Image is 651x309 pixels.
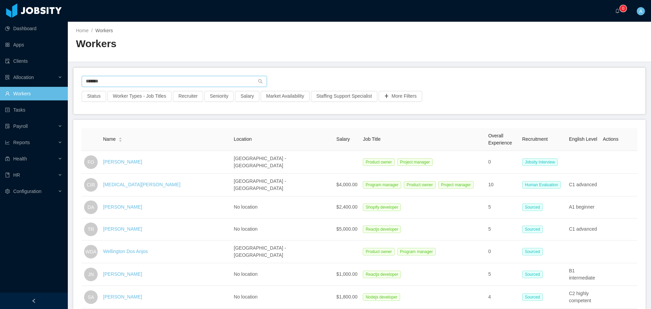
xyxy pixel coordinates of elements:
i: icon: book [5,173,10,177]
td: [GEOGRAPHIC_DATA] - [GEOGRAPHIC_DATA] [231,174,334,196]
h2: Workers [76,37,359,51]
i: icon: caret-down [119,139,122,141]
span: FO [87,155,94,169]
td: No location [231,263,334,286]
span: JN [88,268,94,281]
button: Market Availability [261,91,310,102]
span: / [91,28,93,33]
span: Overall Experience [488,133,512,146]
span: $2,400.00 [336,204,357,210]
i: icon: setting [5,189,10,194]
td: 5 [486,263,519,286]
td: B1 intermediate [566,263,600,286]
span: Human Evaluation [522,181,561,189]
span: SA [88,290,94,304]
a: Wellington Dos Anjos [103,249,148,254]
span: $4,000.00 [336,182,357,187]
span: Configuration [13,189,41,194]
button: Staffing Support Specialist [311,91,377,102]
i: icon: file-protect [5,124,10,129]
a: [PERSON_NAME] [103,271,142,277]
span: Name [103,136,116,143]
td: C1 advanced [566,174,600,196]
span: Sourced [522,248,543,255]
span: Program manager [363,181,401,189]
span: Job Title [363,136,380,142]
span: Sourced [522,271,543,278]
i: icon: search [258,79,263,84]
sup: 0 [620,5,627,12]
td: 5 [486,196,519,218]
i: icon: solution [5,75,10,80]
a: icon: appstoreApps [5,38,62,52]
button: Seniority [204,91,234,102]
span: Sourced [522,226,543,233]
span: Project manager [397,158,433,166]
span: Recruitment [522,136,548,142]
span: $1,800.00 [336,294,357,300]
span: Shopify developer [363,204,401,211]
i: icon: bell [615,8,620,13]
a: icon: pie-chartDashboard [5,22,62,35]
span: DA [87,200,94,214]
button: Worker Types - Job Titles [107,91,172,102]
a: [PERSON_NAME] [103,294,142,300]
span: Product owner [404,181,435,189]
span: $5,000.00 [336,226,357,232]
td: C2 highly competent [566,286,600,309]
a: icon: auditClients [5,54,62,68]
span: Project manager [438,181,474,189]
span: Sourced [522,204,543,211]
span: Reactjs developer [363,271,401,278]
span: English Level [569,136,597,142]
span: Product owner [363,158,394,166]
i: icon: line-chart [5,140,10,145]
td: A1 beginner [566,196,600,218]
td: 10 [486,174,519,196]
span: Workers [95,28,113,33]
td: [GEOGRAPHIC_DATA] - [GEOGRAPHIC_DATA] [231,240,334,263]
span: Location [234,136,252,142]
td: 0 [486,240,519,263]
td: [GEOGRAPHIC_DATA] - [GEOGRAPHIC_DATA] [231,151,334,174]
span: Sourced [522,293,543,301]
span: Salary [336,136,350,142]
td: No location [231,218,334,240]
span: Nodejs developer [363,293,400,301]
div: Sort [118,136,122,141]
span: Payroll [13,123,28,129]
span: HR [13,172,20,178]
i: icon: medicine-box [5,156,10,161]
a: Home [76,28,88,33]
td: 5 [486,218,519,240]
span: CIR [87,178,95,192]
span: Jobsity Interview [522,158,558,166]
td: No location [231,286,334,309]
i: icon: caret-up [119,137,122,139]
span: WDA [85,245,97,258]
td: 0 [486,151,519,174]
span: Allocation [13,75,34,80]
span: Product owner [363,248,394,255]
a: [PERSON_NAME] [103,204,142,210]
button: Salary [235,91,259,102]
button: Status [82,91,106,102]
span: TR [88,223,94,236]
span: Reports [13,140,30,145]
button: Recruiter [173,91,203,102]
span: $1,000.00 [336,271,357,277]
td: 4 [486,286,519,309]
span: Health [13,156,27,161]
span: Actions [603,136,618,142]
a: [PERSON_NAME] [103,159,142,165]
td: C1 advanced [566,218,600,240]
a: icon: userWorkers [5,87,62,100]
span: Reactjs developer [363,226,401,233]
a: [MEDICAL_DATA][PERSON_NAME] [103,182,180,187]
td: No location [231,196,334,218]
span: Program manager [397,248,436,255]
a: [PERSON_NAME] [103,226,142,232]
a: icon: profileTasks [5,103,62,117]
button: icon: plusMore Filters [379,91,422,102]
span: A [639,7,642,15]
